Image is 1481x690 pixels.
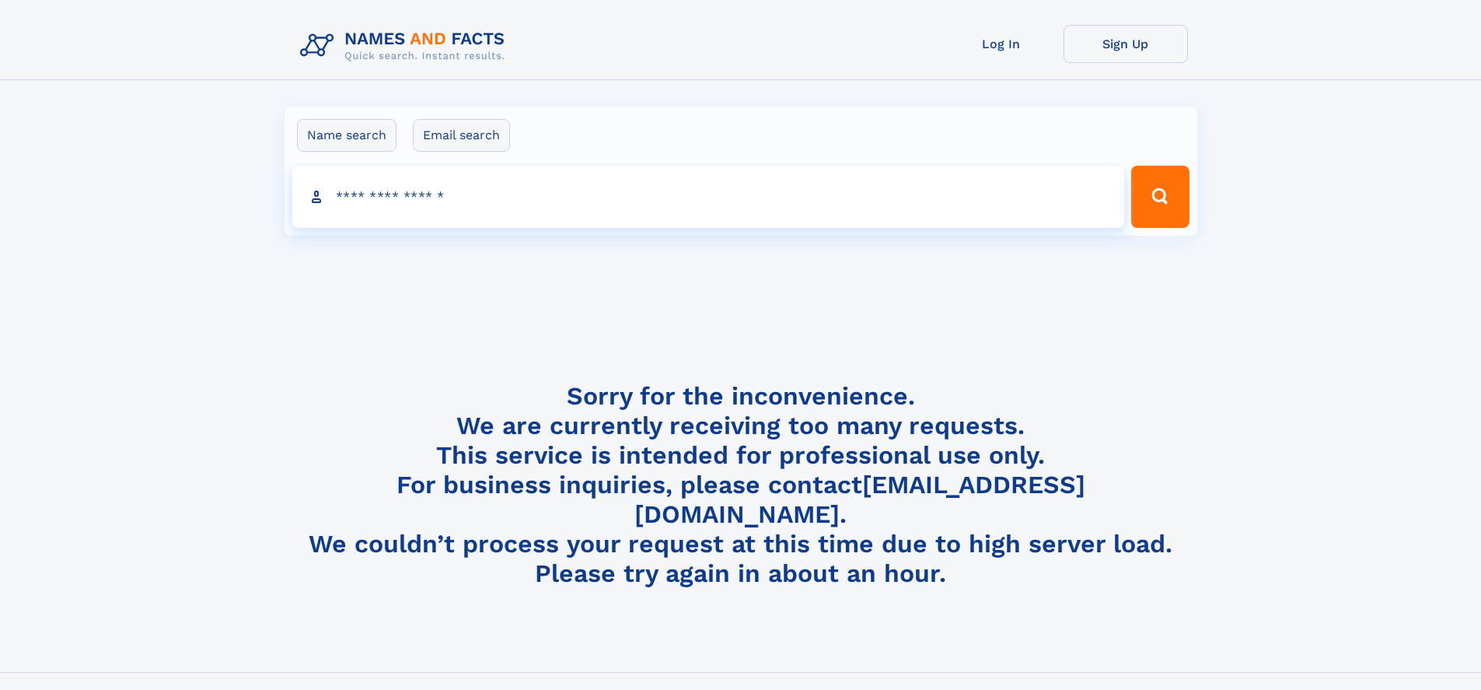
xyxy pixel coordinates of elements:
[1131,166,1189,228] button: Search Button
[413,119,510,152] label: Email search
[634,470,1085,529] a: [EMAIL_ADDRESS][DOMAIN_NAME]
[294,25,518,67] img: Logo Names and Facts
[1064,25,1188,63] a: Sign Up
[297,119,396,152] label: Name search
[939,25,1064,63] a: Log In
[294,381,1188,589] h4: Sorry for the inconvenience. We are currently receiving too many requests. This service is intend...
[292,166,1125,228] input: search input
